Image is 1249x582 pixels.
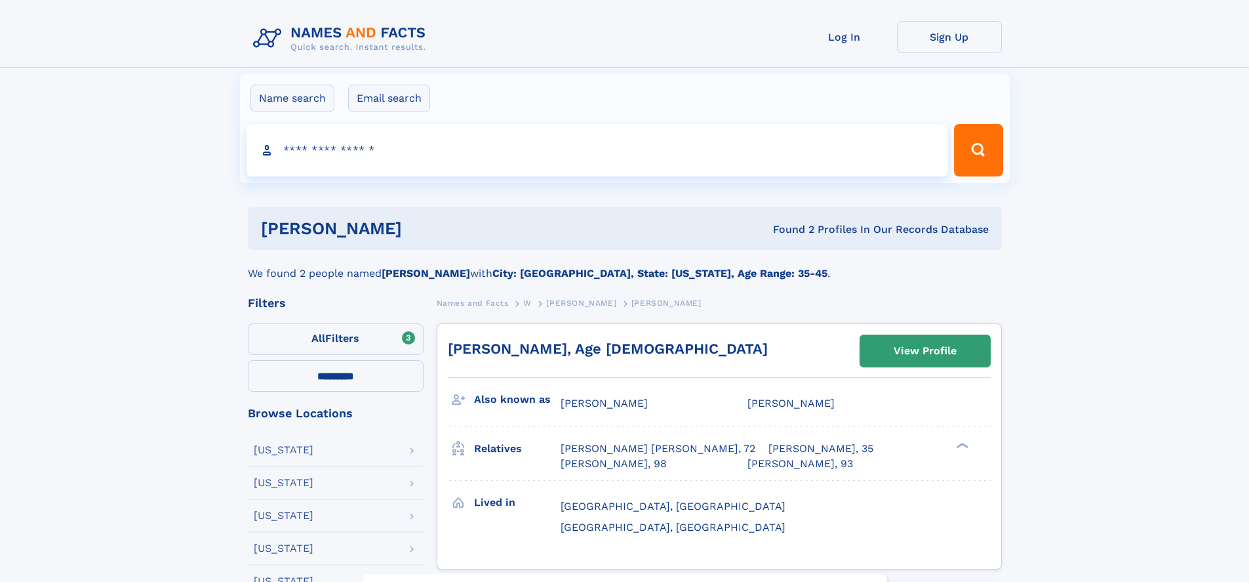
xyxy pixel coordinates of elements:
[250,85,334,112] label: Name search
[792,21,897,53] a: Log In
[768,442,873,456] a: [PERSON_NAME], 35
[261,220,587,237] h1: [PERSON_NAME]
[248,407,424,419] div: Browse Locations
[254,543,313,554] div: [US_STATE]
[448,341,768,357] a: [PERSON_NAME], Age [DEMOGRAPHIC_DATA]
[437,295,509,311] a: Names and Facts
[587,222,989,237] div: Found 2 Profiles In Our Records Database
[953,442,969,450] div: ❯
[561,500,785,512] span: [GEOGRAPHIC_DATA], [GEOGRAPHIC_DATA]
[247,124,949,177] input: search input
[523,299,532,308] span: W
[248,297,424,309] div: Filters
[474,388,561,411] h3: Also known as
[311,332,325,344] span: All
[382,267,470,280] b: [PERSON_NAME]
[474,491,561,514] h3: Lived in
[747,397,835,409] span: [PERSON_NAME]
[248,323,424,355] label: Filters
[561,397,648,409] span: [PERSON_NAME]
[860,335,990,367] a: View Profile
[248,21,437,56] img: Logo Names and Facts
[254,478,313,488] div: [US_STATE]
[631,299,702,308] span: [PERSON_NAME]
[561,521,785,533] span: [GEOGRAPHIC_DATA], [GEOGRAPHIC_DATA]
[348,85,430,112] label: Email search
[254,510,313,521] div: [US_STATE]
[894,336,957,366] div: View Profile
[897,21,1002,53] a: Sign Up
[474,438,561,460] h3: Relatives
[546,299,616,308] span: [PERSON_NAME]
[954,124,1002,177] button: Search Button
[561,442,755,456] a: [PERSON_NAME] [PERSON_NAME], 72
[546,295,616,311] a: [PERSON_NAME]
[523,295,532,311] a: W
[492,267,827,280] b: City: [GEOGRAPHIC_DATA], State: [US_STATE], Age Range: 35-45
[561,457,667,471] a: [PERSON_NAME], 98
[248,250,1002,281] div: We found 2 people named with .
[747,457,853,471] a: [PERSON_NAME], 93
[254,445,313,455] div: [US_STATE]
